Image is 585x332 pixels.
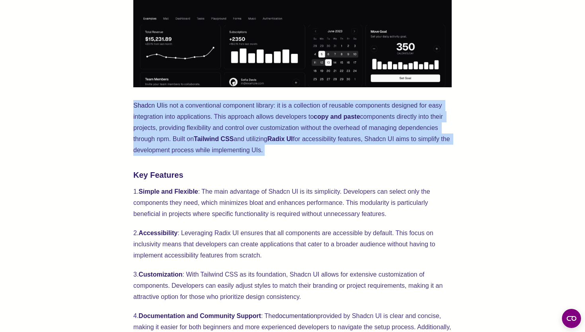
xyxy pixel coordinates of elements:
strong: copy and paste [314,113,360,120]
p: is not a conventional component library: it is a collection of reusable components designed for e... [133,100,452,156]
a: Shadcn UI [133,102,163,109]
p: 1. : The main advantage of Shadcn UI is its simplicity. Developers can select only the components... [133,186,452,220]
strong: Accessibility [138,230,177,236]
strong: Simple and Flexible [138,188,198,195]
p: 2. : Leveraging Radix UI ensures that all components are accessible by default. This focus on inc... [133,228,452,261]
h3: Key Features [133,169,452,181]
strong: Documentation and Community Support [138,312,261,319]
strong: Radix UI [267,136,293,142]
button: Open CMP widget [562,309,581,328]
strong: Tailwind CSS [194,136,234,142]
strong: Customization [138,271,182,278]
a: documentation [275,312,317,319]
p: 3. : With Tailwind CSS as its foundation, Shadcn UI allows for extensive customization of compone... [133,269,452,303]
